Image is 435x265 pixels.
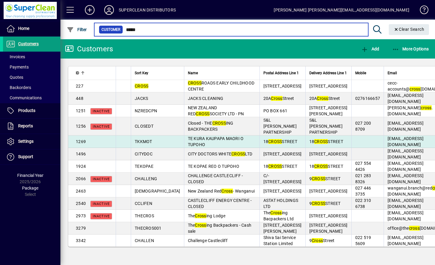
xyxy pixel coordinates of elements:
span: CHALLEN [135,238,154,243]
span: 021 283 8326 [355,173,371,184]
span: [EMAIL_ADDRESS][DOMAIN_NAME] [388,198,424,209]
span: ROADS EARLY CHILDHOOD CENTRE [188,81,255,91]
div: SUPERCLEAN DISTRIBUTORS [119,5,176,15]
span: [STREET_ADDRESS] [309,189,348,193]
em: Cross [195,223,206,228]
span: Home [18,26,29,31]
span: 2066 [76,176,86,181]
em: CROSS [314,164,328,169]
span: [STREET_ADDRESS] [263,152,302,156]
span: The ing Lodge [188,213,225,218]
span: Communications [6,95,42,100]
em: CROSS [231,152,245,156]
div: [PERSON_NAME] [PERSON_NAME][EMAIL_ADDRESS][DOMAIN_NAME] [274,5,409,15]
span: [STREET_ADDRESS][PERSON_NAME] [263,223,302,234]
span: [PERSON_NAME] .[DOMAIN_NAME] [388,105,433,116]
span: [EMAIL_ADDRESS][DOMAIN_NAME] [388,235,424,246]
span: 18 STREET [263,164,297,169]
span: Filter [67,27,87,32]
span: PO BOX 661 [263,108,288,113]
span: 18 STREET [263,139,297,144]
span: JACKS [135,96,148,101]
span: Inactive [93,214,110,218]
span: [DEMOGRAPHIC_DATA] [135,189,180,193]
span: 1256 [76,124,86,129]
span: 9 STREET [309,201,341,206]
span: TE KURA KAUPAPA MAORI O TUPOHO [188,136,244,147]
span: [EMAIL_ADDRESS][DOMAIN_NAME] [388,136,424,147]
a: Reports [3,119,60,134]
a: Invoices [3,52,60,62]
span: Invoices [6,54,25,59]
span: 1251 [76,108,86,113]
em: Cross [317,96,328,101]
span: 2973 [76,213,86,218]
span: [EMAIL_ADDRESS][DOMAIN_NAME] [388,161,424,172]
span: TEKOPAE [135,164,153,169]
span: Settings [18,139,34,144]
a: Knowledge Base [415,1,427,21]
span: THECROS001 [135,226,162,231]
em: CROSS [314,139,328,144]
span: S&L [PERSON_NAME] PARTNERSHIP [263,118,297,135]
span: CASTLECLIFF ENERGY CENTRE - CLOSED [188,198,252,209]
em: CROSS [312,201,325,206]
span: [STREET_ADDRESS] [263,84,302,88]
span: Delivery Address Line 1 [309,70,347,76]
em: CROSS [312,176,325,181]
a: Support [3,149,60,164]
span: [STREET_ADDRESS] [309,213,348,218]
span: Closed - THE ING BACKPACKERS [188,121,234,132]
a: Quotes [3,72,60,82]
span: 027 446 3735 [355,186,371,196]
span: 022 310 6738 [355,198,371,209]
span: ASTAT HOLDINGS LTD [263,198,298,209]
span: 1269 [76,139,86,144]
span: New Zealand Red - Wanganui [188,189,255,193]
span: [STREET_ADDRESS][PERSON_NAME] [309,105,348,116]
span: Mobile [355,70,366,76]
span: 20A Street [309,96,340,101]
em: CROSS [196,111,209,116]
a: Communications [3,93,60,103]
span: CLOSEDT [135,124,153,129]
em: Cross [271,96,282,101]
span: C/- [STREET_ADDRESS] [263,173,302,184]
span: Inactive [93,125,110,129]
a: Settings [3,134,60,149]
button: Clear [389,24,429,35]
span: [STREET_ADDRESS] [309,152,348,156]
a: Payments [3,62,60,72]
a: Backorders [3,82,60,93]
span: 027 200 8709 [355,121,371,132]
span: The ing Backpackers - Cash sale [188,223,252,234]
button: Profile [99,5,119,15]
em: Cross [221,189,233,193]
div: Customers [65,44,113,54]
span: 3342 [76,238,86,243]
span: 1924 [76,164,86,169]
span: Inactive [93,177,110,181]
span: Support [18,154,33,159]
span: Email [388,70,397,76]
span: [EMAIL_ADDRESS][DOMAIN_NAME] [388,93,424,104]
span: 2540 [76,201,86,206]
div: ID [76,70,112,76]
em: cross [409,226,420,231]
span: Inactive [93,202,110,206]
span: [STREET_ADDRESS] [263,189,302,193]
em: CROSS [268,164,282,169]
span: Clear Search [394,27,424,32]
span: [EMAIL_ADDRESS][DOMAIN_NAME] [388,148,424,159]
span: 18 STREET [309,164,343,169]
span: CHALLENG [135,176,157,181]
span: 18 STREET [309,139,343,144]
em: Cross [312,238,323,243]
span: TKKMOT [135,139,152,144]
span: Payments [6,65,29,69]
span: [EMAIL_ADDRESS][DOMAIN_NAME] [388,173,424,184]
span: 027 554 4426 [355,161,371,172]
span: S&L [PERSON_NAME] PARTNERSHIP [309,118,343,135]
button: Add [80,5,99,15]
span: 0276166657 [355,96,380,101]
